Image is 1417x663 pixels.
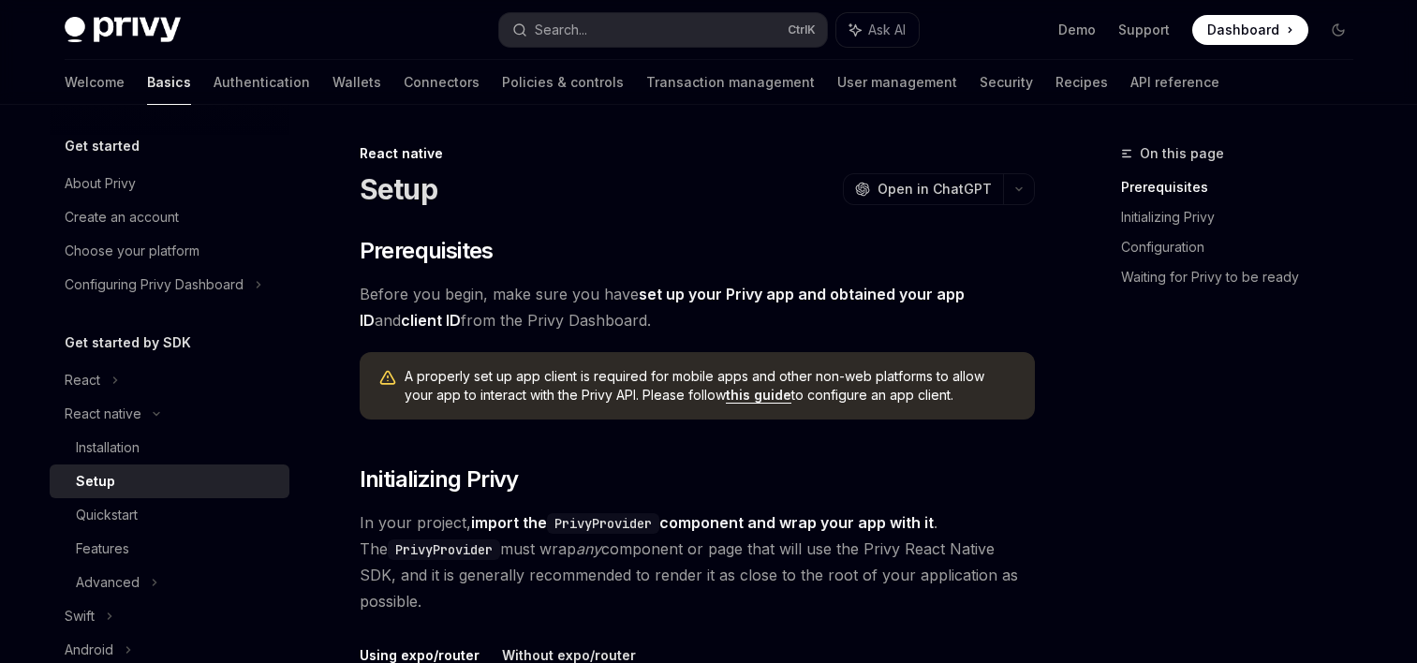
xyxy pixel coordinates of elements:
[76,470,115,493] div: Setup
[360,464,519,494] span: Initializing Privy
[50,167,289,200] a: About Privy
[1058,21,1096,39] a: Demo
[1192,15,1308,45] a: Dashboard
[646,60,815,105] a: Transaction management
[50,498,289,532] a: Quickstart
[65,403,141,425] div: React native
[360,236,494,266] span: Prerequisites
[50,532,289,566] a: Features
[388,539,500,560] code: PrivyProvider
[1055,60,1108,105] a: Recipes
[980,60,1033,105] a: Security
[65,206,179,228] div: Create an account
[1130,60,1219,105] a: API reference
[76,571,140,594] div: Advanced
[76,538,129,560] div: Features
[214,60,310,105] a: Authentication
[1207,21,1279,39] span: Dashboard
[1121,202,1368,232] a: Initializing Privy
[499,13,827,47] button: Search...CtrlK
[65,273,244,296] div: Configuring Privy Dashboard
[360,285,965,331] a: set up your Privy app and obtained your app ID
[788,22,816,37] span: Ctrl K
[547,513,659,534] code: PrivyProvider
[50,464,289,498] a: Setup
[1323,15,1353,45] button: Toggle dark mode
[576,539,601,558] em: any
[535,19,587,41] div: Search...
[360,144,1035,163] div: React native
[360,509,1035,614] span: In your project, . The must wrap component or page that will use the Privy React Native SDK, and ...
[843,173,1003,205] button: Open in ChatGPT
[65,605,95,627] div: Swift
[378,369,397,388] svg: Warning
[878,180,992,199] span: Open in ChatGPT
[837,60,957,105] a: User management
[836,13,919,47] button: Ask AI
[65,60,125,105] a: Welcome
[50,200,289,234] a: Create an account
[401,311,461,331] a: client ID
[65,331,191,354] h5: Get started by SDK
[1121,262,1368,292] a: Waiting for Privy to be ready
[502,60,624,105] a: Policies & controls
[50,431,289,464] a: Installation
[332,60,381,105] a: Wallets
[471,513,934,532] strong: import the component and wrap your app with it
[1121,232,1368,262] a: Configuration
[868,21,906,39] span: Ask AI
[404,60,480,105] a: Connectors
[360,281,1035,333] span: Before you begin, make sure you have and from the Privy Dashboard.
[76,436,140,459] div: Installation
[65,240,199,262] div: Choose your platform
[65,172,136,195] div: About Privy
[1118,21,1170,39] a: Support
[65,639,113,661] div: Android
[360,172,437,206] h1: Setup
[65,369,100,391] div: React
[65,17,181,43] img: dark logo
[50,234,289,268] a: Choose your platform
[147,60,191,105] a: Basics
[1140,142,1224,165] span: On this page
[76,504,138,526] div: Quickstart
[65,135,140,157] h5: Get started
[405,367,1016,405] span: A properly set up app client is required for mobile apps and other non-web platforms to allow you...
[1121,172,1368,202] a: Prerequisites
[726,387,791,404] a: this guide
